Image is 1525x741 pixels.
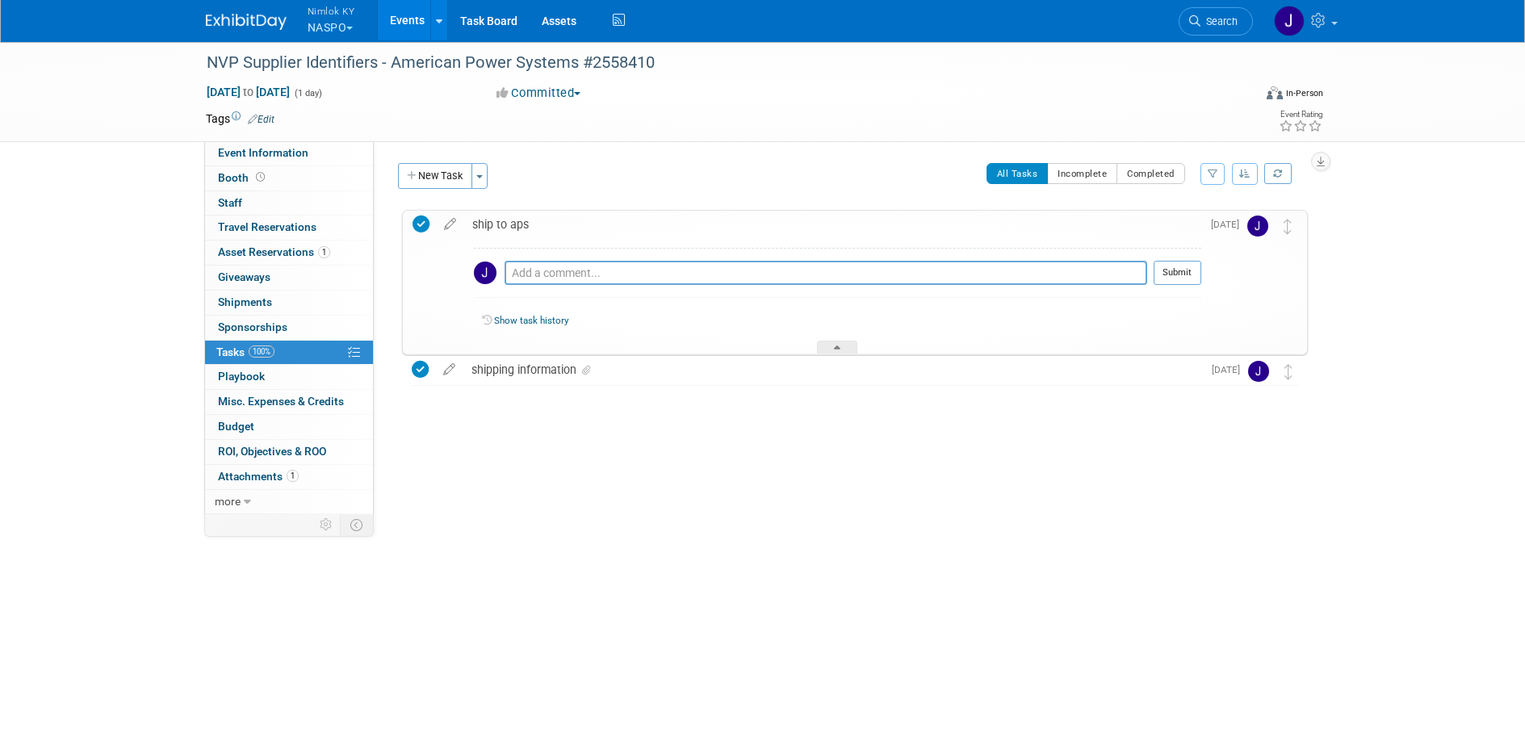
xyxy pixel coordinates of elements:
a: Misc. Expenses & Credits [205,390,373,414]
div: ship to aps [464,211,1201,238]
span: Attachments [218,470,299,483]
img: Format-Inperson.png [1267,86,1283,99]
span: Staff [218,196,242,209]
a: Shipments [205,291,373,315]
button: New Task [398,163,472,189]
button: Completed [1117,163,1185,184]
div: shipping information [463,356,1202,383]
a: Refresh [1264,163,1292,184]
button: Incomplete [1047,163,1117,184]
td: Personalize Event Tab Strip [312,514,341,535]
span: [DATE] [DATE] [206,85,291,99]
a: edit [436,217,464,232]
div: Event Format [1158,84,1324,108]
i: Move task [1284,219,1292,234]
a: Attachments1 [205,465,373,489]
img: Jamie Dunn [474,262,496,284]
span: Tasks [216,345,274,358]
span: Playbook [218,370,265,383]
span: 100% [249,345,274,358]
span: ROI, Objectives & ROO [218,445,326,458]
span: (1 day) [293,88,322,98]
span: Budget [218,420,254,433]
span: 1 [318,246,330,258]
a: Tasks100% [205,341,373,365]
span: Event Information [218,146,308,159]
button: Submit [1154,261,1201,285]
td: Tags [206,111,274,127]
a: ROI, Objectives & ROO [205,440,373,464]
button: Committed [491,85,587,102]
a: Staff [205,191,373,216]
a: Booth [205,166,373,190]
span: Giveaways [218,270,270,283]
td: Toggle Event Tabs [340,514,373,535]
a: Giveaways [205,266,373,290]
div: In-Person [1285,87,1323,99]
span: Booth [218,171,268,184]
img: Jamie Dunn [1274,6,1305,36]
div: NVP Supplier Identifiers - American Power Systems #2558410 [201,48,1229,77]
span: Nimlok KY [308,2,355,19]
a: Sponsorships [205,316,373,340]
span: Search [1200,15,1238,27]
span: 1 [287,470,299,482]
span: Booth not reserved yet [253,171,268,183]
span: Travel Reservations [218,220,316,233]
span: to [241,86,256,98]
span: Misc. Expenses & Credits [218,395,344,408]
span: more [215,495,241,508]
span: Sponsorships [218,320,287,333]
img: Jamie Dunn [1247,216,1268,237]
a: Asset Reservations1 [205,241,373,265]
i: Move task [1284,364,1292,379]
span: [DATE] [1211,219,1247,230]
a: Playbook [205,365,373,389]
a: Event Information [205,141,373,165]
a: Search [1179,7,1253,36]
a: edit [435,362,463,377]
img: Jamie Dunn [1248,361,1269,382]
span: Asset Reservations [218,245,330,258]
a: Show task history [494,315,568,326]
span: [DATE] [1212,364,1248,375]
a: Edit [248,114,274,125]
button: All Tasks [987,163,1049,184]
a: Travel Reservations [205,216,373,240]
a: more [205,490,373,514]
span: Shipments [218,295,272,308]
div: Event Rating [1279,111,1322,119]
a: Budget [205,415,373,439]
img: ExhibitDay [206,14,287,30]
